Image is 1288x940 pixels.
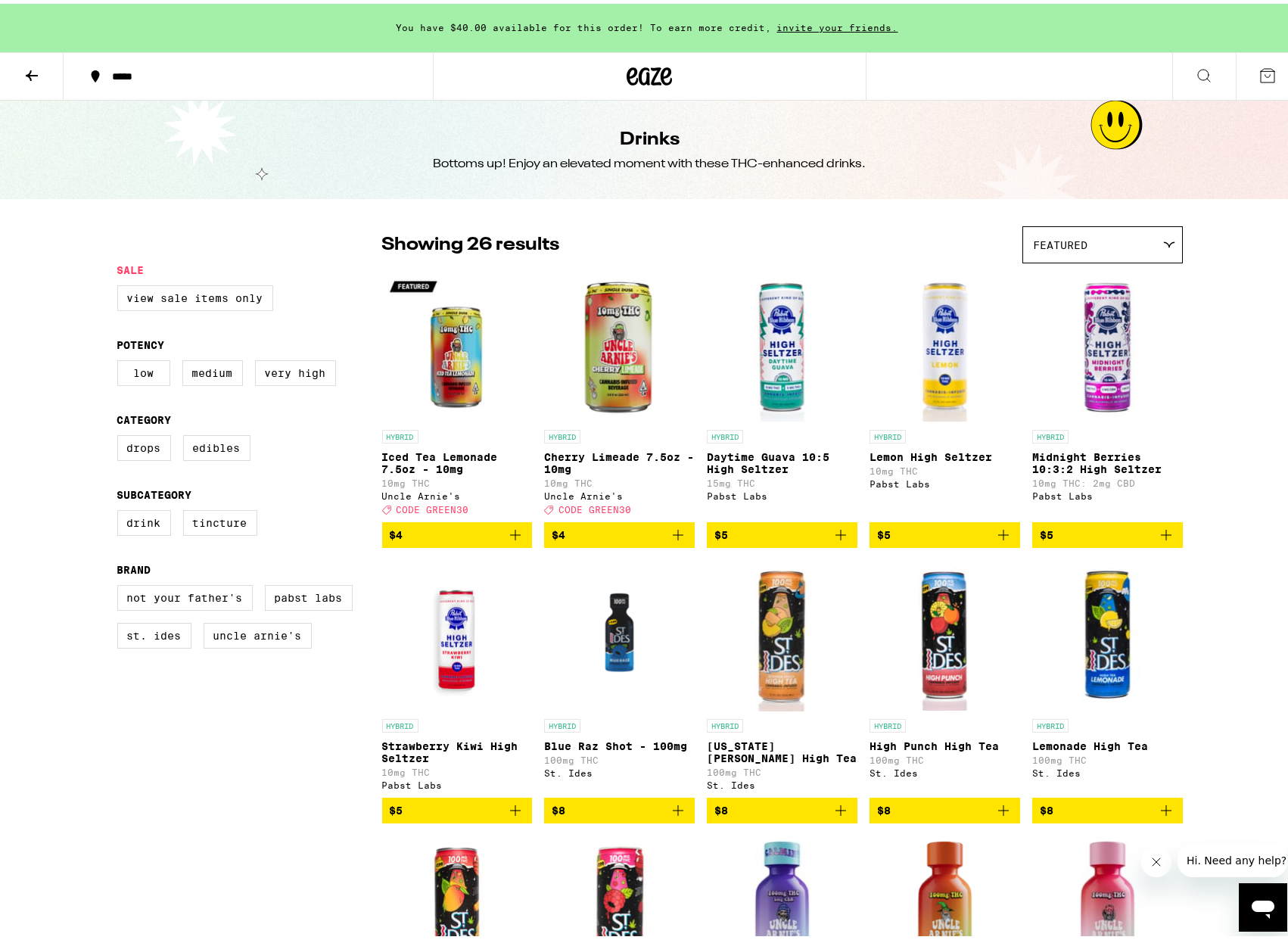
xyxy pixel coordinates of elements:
p: Lemon High Seltzer [870,447,1020,459]
img: St. Ides - Lemonade High Tea [1032,556,1183,708]
p: Iced Tea Lemonade 7.5oz - 10mg [382,447,533,472]
p: HYBRID [1032,715,1069,729]
button: Add to bag [1032,794,1183,820]
p: 100mg THC [544,752,695,761]
p: 10mg THC [870,462,1020,472]
img: Uncle Arnie's - Cherry Limeade 7.5oz - 10mg [544,267,695,419]
img: St. Ides - High Punch High Tea [870,556,1020,708]
button: Add to bag [1032,518,1183,544]
p: Showing 26 results [382,229,560,254]
p: Lemonade High Tea [1032,736,1183,749]
legend: Brand [117,560,151,572]
div: Bottoms up! Enjoy an elevated moment with these THC-enhanced drinks. [434,152,866,169]
label: View Sale Items Only [117,282,273,307]
p: HYBRID [870,426,906,440]
p: 15mg THC [707,475,857,484]
button: Add to bag [544,794,695,820]
div: Pabst Labs [1032,487,1183,497]
label: Pabst Labs [265,581,353,607]
span: $4 [390,525,403,537]
legend: Sale [117,260,145,272]
img: Pabst Labs - Daytime Guava 10:5 High Seltzer [707,267,857,419]
label: St. Ides [117,619,191,645]
button: Add to bag [382,794,533,820]
p: Cherry Limeade 7.5oz - 10mg [544,447,695,472]
p: 100mg THC [1032,752,1183,761]
label: Tincture [183,506,257,532]
a: Open page for Midnight Berries 10:3:2 High Seltzer from Pabst Labs [1032,267,1183,518]
p: 10mg THC [382,764,533,773]
a: Open page for High Punch High Tea from St. Ides [870,556,1020,794]
img: Pabst Labs - Lemon High Seltzer [870,267,1020,419]
span: CODE GREEN30 [558,501,631,511]
p: HYBRID [382,426,418,440]
label: Low [117,356,170,382]
img: St. Ides - Georgia Peach High Tea [707,556,857,708]
div: Pabst Labs [707,487,857,497]
div: Uncle Arnie's [382,487,533,497]
span: invite your friends. [772,19,904,29]
span: You have $40.00 available for this order! To earn more credit, [397,19,772,29]
a: Open page for Strawberry Kiwi High Seltzer from Pabst Labs [382,556,533,794]
img: St. Ides - Blue Raz Shot - 100mg [544,556,695,708]
div: St. Ides [870,764,1020,774]
iframe: Button to launch messaging window [1239,879,1287,928]
p: Blue Raz Shot - 100mg [544,736,695,749]
a: Open page for Lemon High Seltzer from Pabst Labs [870,267,1020,518]
img: Pabst Labs - Midnight Berries 10:3:2 High Seltzer [1032,267,1183,419]
span: $5 [877,525,891,537]
p: HYBRID [1032,426,1069,440]
p: High Punch High Tea [870,736,1020,749]
button: Add to bag [544,518,695,544]
span: $4 [552,525,565,537]
p: 10mg THC: 2mg CBD [1032,475,1183,484]
p: Daytime Guava 10:5 High Seltzer [707,447,857,472]
a: Open page for Cherry Limeade 7.5oz - 10mg from Uncle Arnie's [544,267,695,518]
button: Add to bag [707,518,857,544]
p: 10mg THC [544,475,695,484]
label: Drink [117,506,171,532]
button: Add to bag [707,794,857,820]
img: Pabst Labs - Strawberry Kiwi High Seltzer [382,556,533,708]
p: Midnight Berries 10:3:2 High Seltzer [1032,447,1183,472]
p: HYBRID [382,715,418,729]
div: Pabst Labs [382,777,533,786]
label: Medium [182,356,243,382]
span: CODE GREEN30 [397,501,469,511]
label: Not Your Father's [117,581,253,607]
span: $5 [390,801,403,813]
button: Add to bag [870,518,1020,544]
a: Open page for Georgia Peach High Tea from St. Ides [707,556,857,794]
div: St. Ides [707,777,857,786]
p: 100mg THC [870,752,1020,761]
p: HYBRID [707,426,743,440]
legend: Category [117,410,172,422]
div: Uncle Arnie's [544,487,695,497]
h1: Drinks [620,123,680,149]
span: Featured [1034,235,1088,247]
iframe: Message from company [1178,840,1287,873]
span: $8 [1040,801,1053,813]
button: Add to bag [870,794,1020,820]
a: Open page for Blue Raz Shot - 100mg from St. Ides [544,556,695,794]
p: HYBRID [870,715,906,729]
a: Open page for Daytime Guava 10:5 High Seltzer from Pabst Labs [707,267,857,518]
label: Uncle Arnie's [204,619,312,645]
span: $8 [552,801,565,813]
p: HYBRID [707,715,743,729]
p: HYBRID [544,715,580,729]
div: St. Ides [1032,764,1183,774]
p: [US_STATE][PERSON_NAME] High Tea [707,736,857,761]
span: $5 [1040,525,1053,537]
legend: Potency [117,335,165,347]
a: Open page for Iced Tea Lemonade 7.5oz - 10mg from Uncle Arnie's [382,267,533,518]
legend: Subcategory [117,485,192,497]
a: Open page for Lemonade High Tea from St. Ides [1032,556,1183,794]
p: 100mg THC [707,764,857,773]
p: 10mg THC [382,475,533,484]
button: Add to bag [382,518,533,544]
span: $5 [714,525,728,537]
div: Pabst Labs [870,475,1020,485]
label: Edibles [183,431,250,457]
